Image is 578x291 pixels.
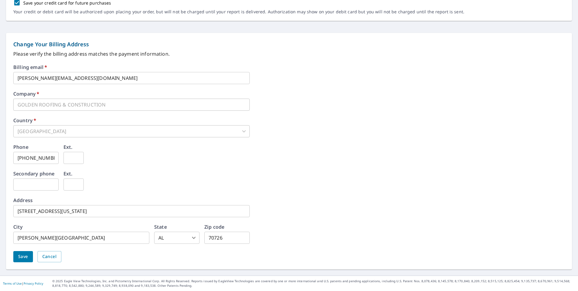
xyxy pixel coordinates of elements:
a: Terms of Use [3,281,22,286]
p: Please verify the billing address matches the payment information. [13,50,565,57]
button: Cancel [37,251,61,262]
p: Your credit or debit card will be authorized upon placing your order, but will not be charged unt... [13,9,464,15]
label: Company [13,91,39,96]
label: Phone [13,145,28,149]
span: Cancel [42,253,57,260]
label: State [154,224,167,229]
a: Privacy Policy [24,281,43,286]
button: Save [13,251,33,262]
label: Zip code [204,224,224,229]
label: City [13,224,23,229]
p: | [3,282,43,285]
label: Address [13,198,33,203]
label: Ext. [63,145,73,149]
p: Change Your Billing Address [13,40,565,48]
div: [GEOGRAPHIC_DATA] [13,125,250,137]
div: AL [154,232,200,244]
label: Billing email [13,65,47,70]
span: Save [18,253,28,260]
label: Country [13,118,36,123]
label: Secondary phone [13,171,54,176]
label: Ext. [63,171,73,176]
p: © 2025 Eagle View Technologies, Inc. and Pictometry International Corp. All Rights Reserved. Repo... [52,279,575,288]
